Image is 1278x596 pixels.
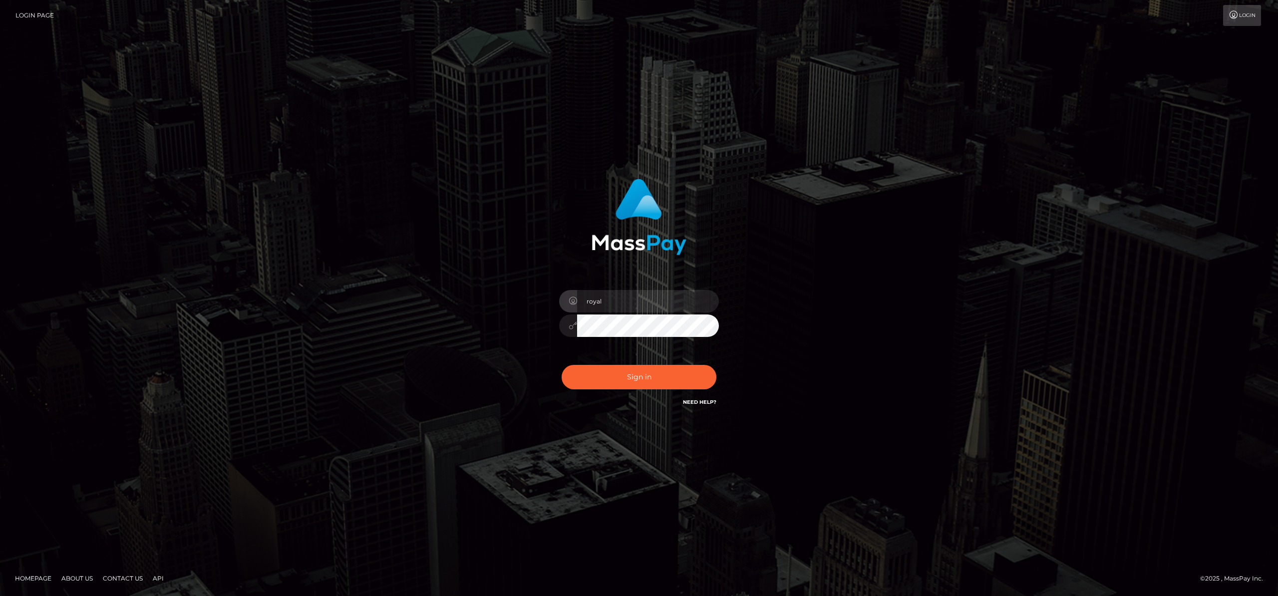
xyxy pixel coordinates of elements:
[149,571,168,586] a: API
[57,571,97,586] a: About Us
[592,179,686,255] img: MassPay Login
[577,290,719,312] input: Username...
[15,5,54,26] a: Login Page
[1200,573,1271,584] div: © 2025 , MassPay Inc.
[99,571,147,586] a: Contact Us
[562,365,716,389] button: Sign in
[1223,5,1261,26] a: Login
[11,571,55,586] a: Homepage
[683,399,716,405] a: Need Help?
